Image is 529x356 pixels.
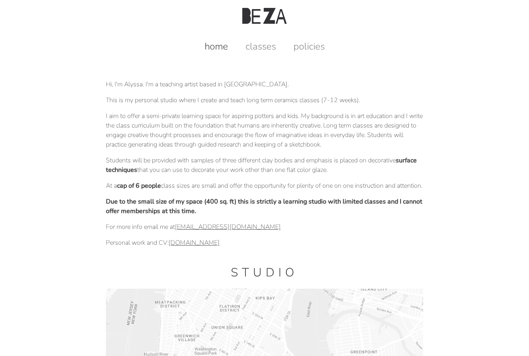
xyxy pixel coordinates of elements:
[106,197,422,215] strong: Due to the small size of my space (400 sq. ft) this is strictly a learning studio with limited cl...
[106,156,417,174] strong: surface techniques
[106,265,423,281] h1: Studio
[106,95,423,105] p: This is my personal studio where I create and teach long term ceramics classes (7-12 weeks).
[242,8,287,24] img: Beza Studio Logo
[169,238,220,247] a: [DOMAIN_NAME]
[238,40,284,53] a: classes
[106,238,423,247] p: Personal work and CV:
[106,181,423,190] p: At a class sizes are small and offer the opportunity for plenty of one on one instruction and att...
[106,111,423,149] p: I aim to offer a semi-private learning space for aspiring potters and kids. My background is in a...
[286,40,333,53] a: policies
[117,181,161,190] strong: cap of 6 people
[175,223,281,231] a: [EMAIL_ADDRESS][DOMAIN_NAME]
[197,40,236,53] a: home
[106,80,423,89] p: Hi, I'm Alyssa. I'm a teaching artist based in [GEOGRAPHIC_DATA].
[106,222,423,232] p: For more info email me at
[106,156,423,175] p: Students will be provided with samples of three different clay bodies and emphasis is placed on d...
